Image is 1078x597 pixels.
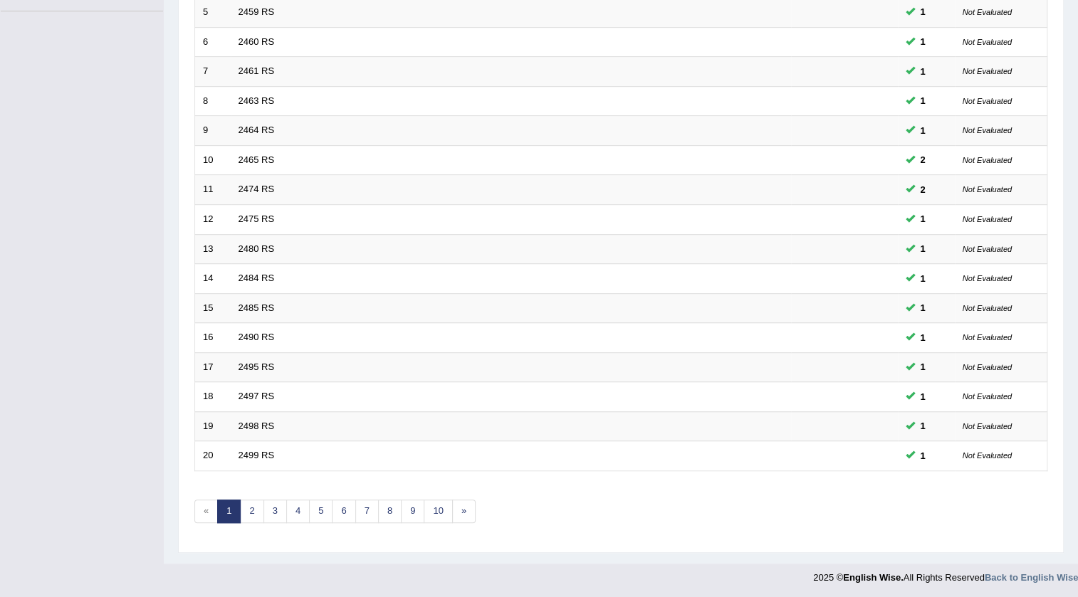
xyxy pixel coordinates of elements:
a: 2495 RS [239,361,275,372]
span: You can still take this question [915,123,931,138]
small: Not Evaluated [963,67,1012,75]
small: Not Evaluated [963,8,1012,16]
small: Not Evaluated [963,156,1012,164]
a: 9 [401,500,424,523]
small: Not Evaluated [963,392,1012,401]
small: Not Evaluated [963,422,1012,430]
span: You can still take this question [915,241,931,256]
a: 2475 RS [239,213,275,224]
small: Not Evaluated [963,363,1012,371]
small: Not Evaluated [963,451,1012,460]
a: » [452,500,476,523]
a: 2490 RS [239,332,275,342]
td: 10 [195,145,231,175]
a: 2459 RS [239,6,275,17]
a: 2480 RS [239,243,275,254]
a: 2485 RS [239,302,275,313]
td: 12 [195,204,231,234]
small: Not Evaluated [963,274,1012,282]
span: « [194,500,218,523]
strong: English Wise. [843,572,903,583]
small: Not Evaluated [963,333,1012,342]
a: 2463 RS [239,95,275,106]
span: You can still take this question [915,182,931,197]
a: 2497 RS [239,391,275,401]
div: 2025 © All Rights Reserved [813,564,1078,584]
span: You can still take this question [915,330,931,345]
a: 4 [286,500,310,523]
td: 18 [195,382,231,412]
a: 6 [332,500,355,523]
a: 2461 RS [239,65,275,76]
span: You can still take this question [915,300,931,315]
td: 15 [195,293,231,323]
td: 11 [195,175,231,205]
a: 3 [263,500,287,523]
span: You can still take this question [915,359,931,374]
td: 7 [195,57,231,87]
span: You can still take this question [915,152,931,167]
span: You can still take this question [915,4,931,19]
a: 8 [378,500,402,523]
td: 20 [195,441,231,471]
span: You can still take this question [915,389,931,404]
a: 2474 RS [239,184,275,194]
td: 13 [195,234,231,264]
td: 19 [195,411,231,441]
small: Not Evaluated [963,185,1012,194]
td: 14 [195,264,231,294]
a: 2499 RS [239,450,275,460]
td: 16 [195,323,231,353]
a: 2460 RS [239,36,275,47]
small: Not Evaluated [963,97,1012,105]
small: Not Evaluated [963,304,1012,312]
small: Not Evaluated [963,245,1012,253]
span: You can still take this question [915,418,931,433]
td: 17 [195,352,231,382]
span: You can still take this question [915,34,931,49]
td: 9 [195,116,231,146]
a: 5 [309,500,333,523]
small: Not Evaluated [963,38,1012,46]
td: 6 [195,27,231,57]
a: 2484 RS [239,273,275,283]
a: 2 [240,500,263,523]
a: 1 [217,500,241,523]
span: You can still take this question [915,93,931,108]
a: 7 [355,500,379,523]
small: Not Evaluated [963,215,1012,223]
a: 2465 RS [239,154,275,165]
small: Not Evaluated [963,126,1012,134]
span: You can still take this question [915,271,931,286]
span: You can still take this question [915,64,931,79]
a: 2498 RS [239,421,275,431]
span: You can still take this question [915,211,931,226]
a: Back to English Wise [985,572,1078,583]
a: 2464 RS [239,125,275,135]
td: 8 [195,86,231,116]
span: You can still take this question [915,448,931,463]
a: 10 [424,500,452,523]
